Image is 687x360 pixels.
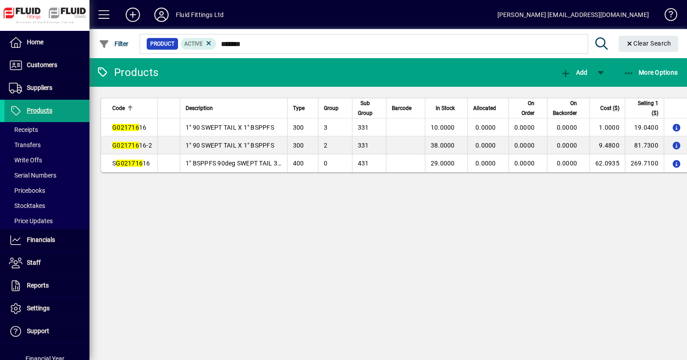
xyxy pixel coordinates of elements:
span: Price Updates [9,217,53,224]
a: Receipts [4,122,89,137]
span: Sub Group [358,98,373,118]
span: 0.0000 [475,142,496,149]
span: 0.0000 [557,124,577,131]
span: S 16 [112,160,150,167]
div: Allocated [473,103,504,113]
span: Settings [27,305,50,312]
td: 9.4800 [589,136,625,154]
span: Receipts [9,126,38,133]
span: 331 [358,124,369,131]
span: 1" 90 SWEPT TAIL X 1" BSPPFS [186,142,274,149]
a: Customers [4,54,89,76]
span: 1" BSPPFS 90deg SWEPT TAIL 316 SS [186,160,293,167]
em: G021716 [112,124,139,131]
a: Transfers [4,137,89,152]
button: Filter [97,36,131,52]
span: Allocated [473,103,496,113]
span: Filter [99,40,129,47]
span: Customers [27,61,57,68]
span: Serial Numbers [9,172,56,179]
span: Stocktakes [9,202,45,209]
span: 38.0000 [431,142,455,149]
span: 400 [293,160,304,167]
a: Stocktakes [4,198,89,213]
span: 0.0000 [514,160,535,167]
div: On Order [514,98,543,118]
span: On Backorder [553,98,577,118]
a: Staff [4,252,89,274]
span: 300 [293,142,304,149]
a: Pricebooks [4,183,89,198]
a: Reports [4,275,89,297]
button: More Options [621,64,680,80]
a: Financials [4,229,89,251]
span: 2 [324,142,327,149]
div: On Backorder [553,98,585,118]
span: In Stock [436,103,455,113]
span: Staff [27,259,41,266]
span: Product [150,39,174,48]
a: Suppliers [4,77,89,99]
span: Clear Search [626,40,671,47]
span: 16 [112,124,146,131]
span: Transfers [9,141,41,148]
span: 0.0000 [514,124,535,131]
span: Products [27,107,52,114]
span: Type [293,103,305,113]
a: Price Updates [4,213,89,229]
span: Write Offs [9,157,42,164]
a: Write Offs [4,152,89,168]
a: Support [4,320,89,343]
span: 16-2 [112,142,152,149]
div: Code [112,103,152,113]
td: 19.0400 [625,119,664,136]
a: Settings [4,297,89,320]
em: G021716 [116,160,143,167]
mat-chip: Activation Status: Active [181,38,216,50]
span: More Options [623,69,678,76]
button: Add [119,7,147,23]
span: Support [27,327,49,335]
span: Suppliers [27,84,52,91]
td: 269.7100 [625,154,664,172]
span: Group [324,103,339,113]
span: 0 [324,160,327,167]
span: 331 [358,142,369,149]
div: Sub Group [358,98,381,118]
td: 62.0935 [589,154,625,172]
span: Home [27,38,43,46]
span: 0.0000 [475,124,496,131]
span: Code [112,103,125,113]
em: G021716 [112,142,139,149]
button: Clear [619,36,679,52]
span: 10.0000 [431,124,455,131]
td: 1.0000 [589,119,625,136]
button: Add [558,64,589,80]
span: 29.0000 [431,160,455,167]
span: 0.0000 [514,142,535,149]
span: On Order [514,98,535,118]
div: Products [96,65,158,80]
div: Group [324,103,347,113]
div: Type [293,103,313,113]
a: Serial Numbers [4,168,89,183]
span: Active [184,41,203,47]
span: Cost ($) [600,103,619,113]
button: Profile [147,7,176,23]
span: Description [186,103,213,113]
span: 3 [324,124,327,131]
span: Reports [27,282,49,289]
div: Description [186,103,282,113]
span: 431 [358,160,369,167]
span: 1" 90 SWEPT TAIL X 1" BSPPFS [186,124,274,131]
span: Selling 1 ($) [631,98,658,118]
div: [PERSON_NAME] [EMAIL_ADDRESS][DOMAIN_NAME] [497,8,649,22]
div: In Stock [431,103,463,113]
span: 0.0000 [557,160,577,167]
span: Financials [27,236,55,243]
span: 0.0000 [557,142,577,149]
span: 0.0000 [475,160,496,167]
a: Knowledge Base [658,2,676,31]
span: Barcode [392,103,411,113]
td: 81.7300 [625,136,664,154]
